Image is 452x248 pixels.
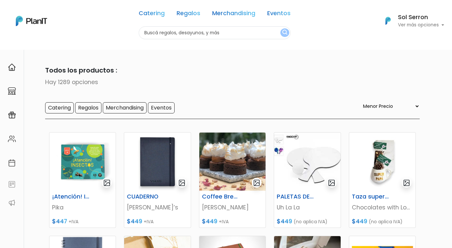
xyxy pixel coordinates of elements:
[277,203,338,212] p: Uh La La
[75,102,101,113] input: Regalos
[253,179,261,187] img: gallery-light
[8,87,16,95] img: marketplace-4ceaa7011d94191e9ded77b95e3339b90024bf715f7c57f8cf31f2d8c509eaba.svg
[294,218,327,225] span: (no aplica IVA)
[199,133,266,191] img: thumb_68955751_411426702909541_5879258490458170290_n.jpg
[127,203,188,212] p: [PERSON_NAME]’s
[403,179,410,187] img: gallery-light
[144,218,154,225] span: +IVA
[398,23,444,27] p: Ver más opciones
[219,218,229,225] span: +IVA
[177,11,200,18] a: Regalos
[274,133,340,191] img: thumb_WhatsApp_Image_2023-05-22_at_09.02.24.jpeg
[103,102,147,113] input: Merchandising
[274,132,341,228] a: gallery-light PALETAS DE PING PONG Uh La La $449 (no aplica IVA)
[8,63,16,71] img: home-e721727adea9d79c4d83392d1f703f7f8bce08238fde08b1acbfd93340b81755.svg
[32,78,420,86] p: Hay 1289 opciones
[369,218,403,225] span: (no aplica IVA)
[127,217,142,225] span: $449
[148,102,175,113] input: Eventos
[377,12,444,29] button: PlanIt Logo Sol Serron Ver más opciones
[8,135,16,143] img: people-662611757002400ad9ed0e3c099ab2801c6687ba6c219adb57efc949bc21e19d.svg
[124,132,191,228] a: gallery-light CUADERNO [PERSON_NAME]’s $449 +IVA
[202,203,263,212] p: [PERSON_NAME]
[8,180,16,188] img: feedback-78b5a0c8f98aac82b08bfc38622c3050aee476f2c9584af64705fc4e61158814.svg
[32,65,420,75] p: Todos los productos :
[273,193,319,200] h6: PALETAS DE PING PONG
[8,159,16,167] img: calendar-87d922413cdce8b2cf7b7f5f62616a5cf9e4887200fb71536465627b3292af00.svg
[328,179,335,187] img: gallery-light
[49,132,116,228] a: gallery-light ¡Atención! Insectos Pika $447 +IVA
[381,14,395,28] img: PlanIt Logo
[349,133,415,191] img: thumb_image__copia___copia_-Photoroom__40_.jpg
[139,11,165,18] a: Catering
[202,217,217,225] span: $449
[123,193,169,200] h6: CUADERNO
[124,133,190,191] img: thumb_image__copia___copia___copia___copia___copia___copia___copia___copia___copia___copia___copi...
[52,217,67,225] span: $447
[45,102,74,113] input: Catering
[352,217,367,225] span: $449
[212,11,255,18] a: Merchandising
[352,203,413,212] p: Chocolates with Love
[49,133,116,191] img: thumb_insectos_1.jpg
[48,193,94,200] h6: ¡Atención! Insectos
[103,179,111,187] img: gallery-light
[348,193,394,200] h6: Taza super Papá
[8,111,16,119] img: campaigns-02234683943229c281be62815700db0a1741e53638e28bf9629b52c665b00959.svg
[282,30,287,36] img: search_button-432b6d5273f82d61273b3651a40e1bd1b912527efae98b1b7a1b2c0702e16a8d.svg
[199,132,266,228] a: gallery-light Coffee Break 4 [PERSON_NAME] $449 +IVA
[69,218,78,225] span: +IVA
[349,132,416,228] a: gallery-light Taza super Papá Chocolates with Love $449 (no aplica IVA)
[178,179,186,187] img: gallery-light
[139,26,291,39] input: Buscá regalos, desayunos, y más
[52,203,113,212] p: Pika
[198,193,244,200] h6: Coffee Break 4
[16,16,47,26] img: PlanIt Logo
[277,217,292,225] span: $449
[398,15,444,20] h6: Sol Serron
[8,199,16,207] img: partners-52edf745621dab592f3b2c58e3bca9d71375a7ef29c3b500c9f145b62cc070d4.svg
[267,11,291,18] a: Eventos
